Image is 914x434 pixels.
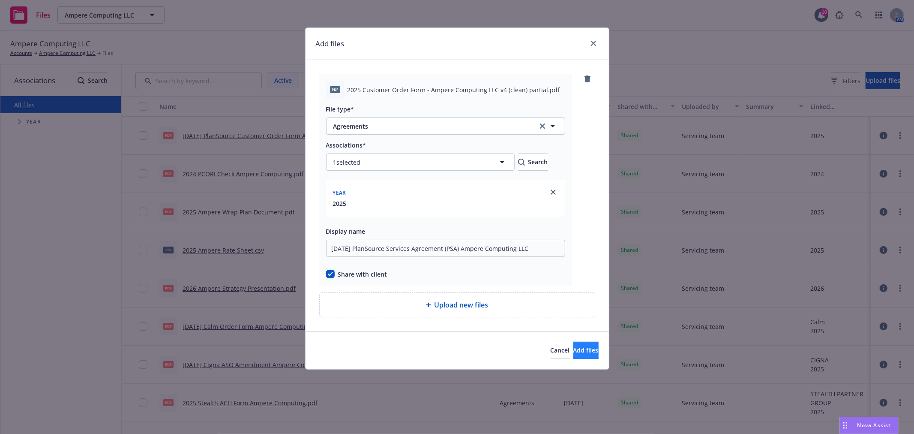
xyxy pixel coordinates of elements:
span: Year [333,189,346,196]
svg: Search [518,159,525,166]
span: Agreements [333,122,526,131]
div: Search [518,154,548,170]
span: 2025 Customer Order Form - Ampere Computing LLC v4 (clean) partial.pdf [348,85,560,94]
span: Nova Assist [857,422,891,429]
div: Drag to move [840,417,851,434]
span: Cancel [551,346,570,354]
button: Nova Assist [839,417,899,434]
a: close [548,187,558,197]
h1: Add files [316,38,345,49]
span: File type* [326,105,354,113]
span: Add files [573,346,599,354]
button: Cancel [551,342,570,359]
button: Add files [573,342,599,359]
button: Agreementsclear selection [326,118,565,135]
span: Share with client [338,270,387,279]
a: clear selection [537,121,548,131]
span: Associations* [326,141,366,149]
div: Upload new files [319,292,595,317]
input: Add display name here... [326,240,565,257]
span: pdf [330,86,340,93]
button: SearchSearch [518,154,548,171]
button: 1selected [326,154,515,171]
button: 2025 [333,199,347,208]
span: 1 selected [333,158,361,167]
a: remove [582,74,593,84]
span: Display name [326,227,366,235]
a: close [588,38,599,48]
span: Upload new files [435,300,488,310]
